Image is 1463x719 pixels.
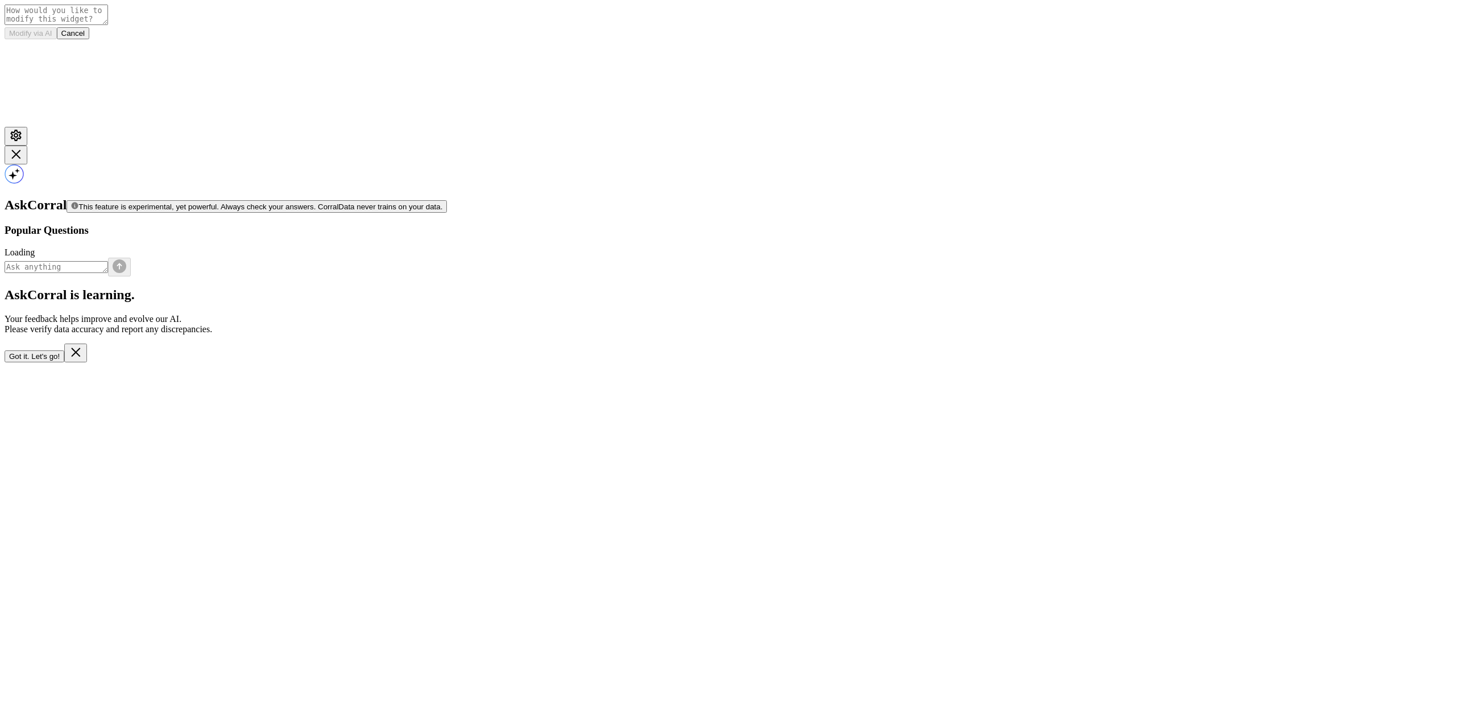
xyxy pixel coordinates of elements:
[5,350,64,362] button: Got it. Let's go!
[5,224,1458,237] h3: Popular Questions
[78,203,442,211] span: This feature is experimental, yet powerful. Always check your answers. CorralData never trains on...
[5,197,67,212] span: AskCorral
[5,314,1458,334] p: Your feedback helps improve and evolve our AI. Please verify data accuracy and report any discrep...
[57,27,90,39] button: Cancel
[5,247,1458,258] div: Loading
[67,200,447,213] button: This feature is experimental, yet powerful. Always check your answers. CorralData never trains on...
[5,287,1458,303] h2: AskCorral is learning.
[5,27,57,39] button: Modify via AI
